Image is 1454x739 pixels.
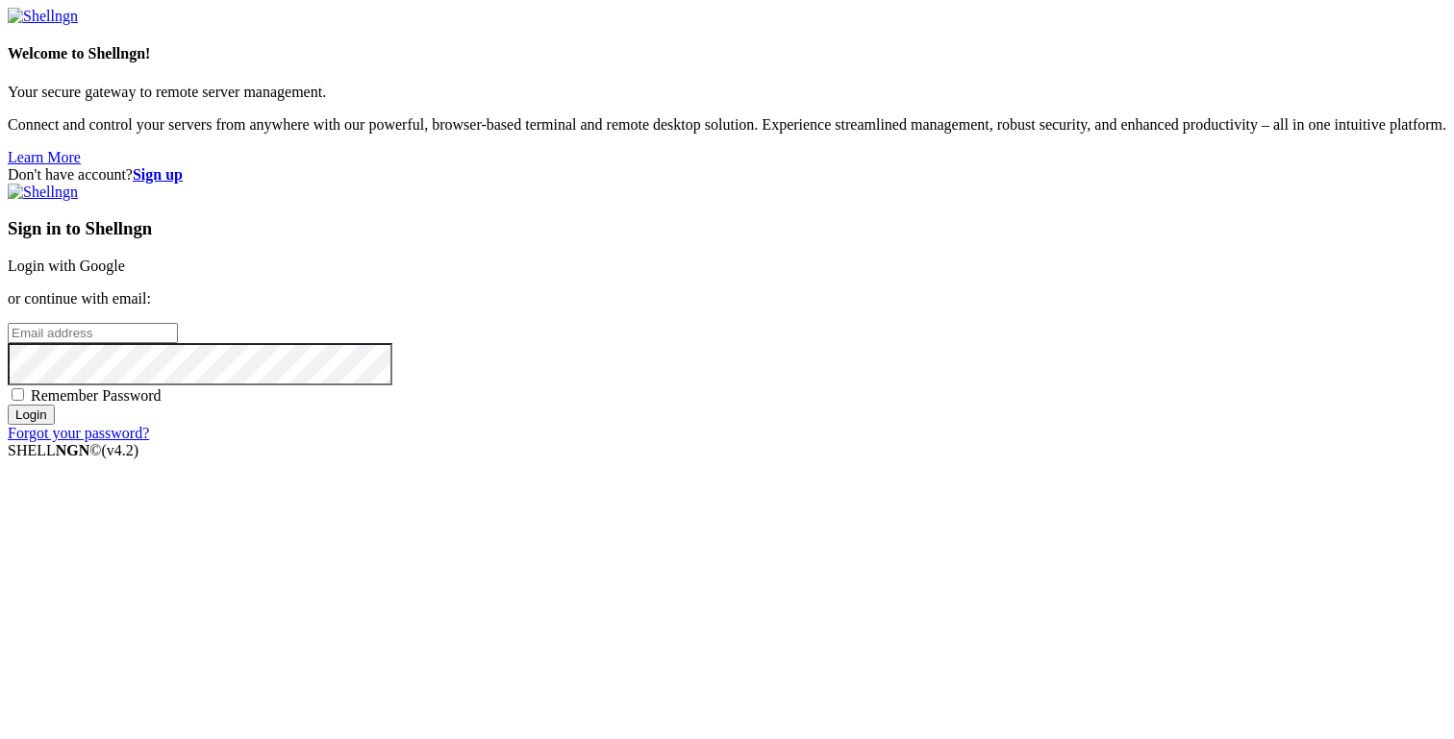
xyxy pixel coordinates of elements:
[102,442,139,458] span: 4.2.0
[8,84,1446,101] p: Your secure gateway to remote server management.
[8,323,178,343] input: Email address
[8,218,1446,239] h3: Sign in to Shellngn
[8,45,1446,62] h4: Welcome to Shellngn!
[31,387,162,404] span: Remember Password
[8,184,78,201] img: Shellngn
[8,149,81,165] a: Learn More
[8,425,149,441] a: Forgot your password?
[8,166,1446,184] div: Don't have account?
[8,258,125,274] a: Login with Google
[133,166,183,183] a: Sign up
[8,116,1446,134] p: Connect and control your servers from anywhere with our powerful, browser-based terminal and remo...
[12,388,24,401] input: Remember Password
[56,442,90,458] b: NGN
[8,442,138,458] span: SHELL ©
[8,290,1446,308] p: or continue with email:
[8,8,78,25] img: Shellngn
[8,405,55,425] input: Login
